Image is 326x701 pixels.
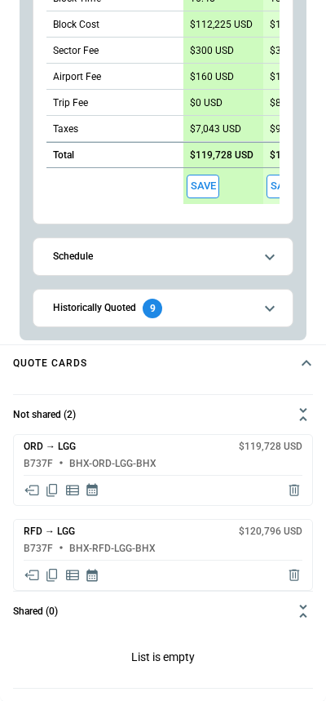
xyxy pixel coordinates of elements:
[24,459,53,469] h6: B737F
[239,526,302,537] h6: $120,796 USD
[64,567,81,583] span: Display detailed quote content
[270,45,314,57] p: $300 USD
[239,441,302,452] h6: $119,728 USD
[69,459,156,469] h6: BHX-ORD-LGG-BHX
[270,97,314,109] p: $800 USD
[267,175,299,198] button: Save
[46,290,280,326] button: Historically Quoted9
[44,567,60,583] span: Copy quote content
[13,631,313,688] p: List is empty
[13,606,58,617] h6: Shared (0)
[286,482,302,499] span: Delete quote
[13,592,313,631] button: Shared (0)
[46,238,280,275] button: Schedule
[286,567,302,583] span: Delete quote
[53,251,93,262] h6: Schedule
[190,123,241,135] p: $7,043 USD
[190,149,253,162] p: $119,728 USD
[270,71,314,83] p: $160 USD
[190,45,234,57] p: $300 USD
[53,96,88,110] p: Trip Fee
[24,441,76,452] h6: ORD → LGG
[190,19,253,31] p: $112,225 USD
[53,303,136,313] h6: Historically Quoted
[69,543,156,554] h6: BHX-RFD-LGG-BHX
[143,299,162,318] div: 9
[190,97,222,109] p: $0 USD
[24,526,75,537] h6: RFD → LGG
[24,567,40,583] span: Share quote in email
[53,70,101,84] p: Airport Fee
[85,567,99,583] span: Display quote schedule
[24,482,40,499] span: Share quote in email
[267,175,299,198] span: Save this aircraft quote and copy details to clipboard
[44,482,60,499] span: Copy quote content
[187,175,219,198] button: Save
[53,44,99,58] p: Sector Fee
[85,482,99,499] span: Display quote schedule
[187,175,219,198] span: Save this aircraft quote and copy details to clipboard
[53,150,74,161] h6: Total
[64,482,81,499] span: Display detailed quote content
[53,18,99,32] p: Block Cost
[13,395,313,434] button: Not shared (2)
[13,410,76,420] h6: Not shared (2)
[190,71,234,83] p: $160 USD
[270,123,321,135] p: $9,514 USD
[13,360,87,367] h4: Quote cards
[24,543,53,554] h6: B737F
[53,122,78,136] p: Taxes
